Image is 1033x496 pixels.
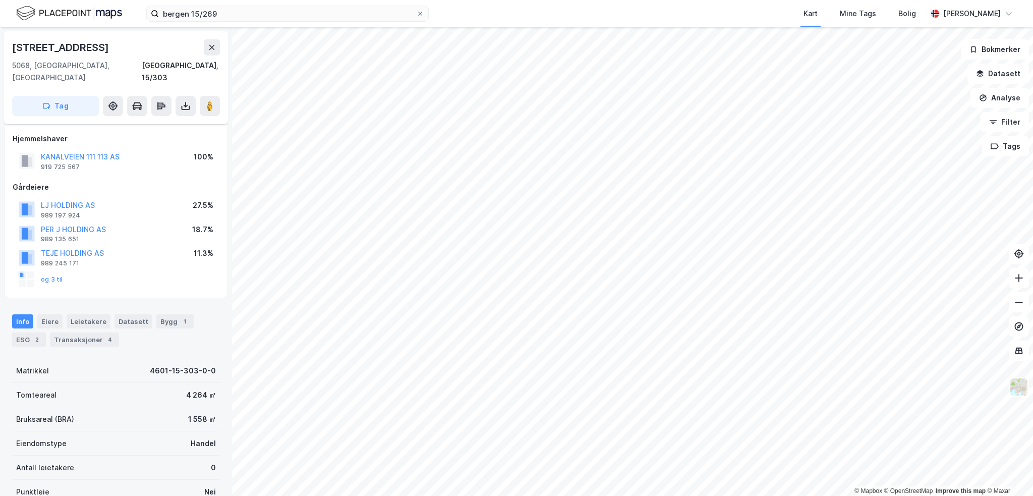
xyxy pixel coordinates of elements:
[193,199,213,211] div: 27.5%
[13,133,219,145] div: Hjemmelshaver
[13,181,219,193] div: Gårdeiere
[159,6,416,21] input: Søk på adresse, matrikkel, gårdeiere, leietakere eller personer
[16,5,122,22] img: logo.f888ab2527a4732fd821a326f86c7f29.svg
[32,335,42,345] div: 2
[12,60,142,84] div: 5068, [GEOGRAPHIC_DATA], [GEOGRAPHIC_DATA]
[150,365,216,377] div: 4601-15-303-0-0
[1009,377,1028,397] img: Z
[854,487,882,494] a: Mapbox
[192,224,213,236] div: 18.7%
[16,437,67,450] div: Eiendomstype
[114,314,152,328] div: Datasett
[840,8,876,20] div: Mine Tags
[16,462,74,474] div: Antall leietakere
[41,211,80,219] div: 989 197 924
[12,314,33,328] div: Info
[186,389,216,401] div: 4 264 ㎡
[16,413,74,425] div: Bruksareal (BRA)
[936,487,986,494] a: Improve this map
[16,365,49,377] div: Matrikkel
[37,314,63,328] div: Eiere
[982,136,1029,156] button: Tags
[211,462,216,474] div: 0
[156,314,194,328] div: Bygg
[142,60,220,84] div: [GEOGRAPHIC_DATA], 15/303
[943,8,1001,20] div: [PERSON_NAME]
[12,96,99,116] button: Tag
[41,163,80,171] div: 919 725 567
[12,333,46,347] div: ESG
[41,235,79,243] div: 989 135 651
[188,413,216,425] div: 1 558 ㎡
[16,389,56,401] div: Tomteareal
[180,316,190,326] div: 1
[884,487,933,494] a: OpenStreetMap
[67,314,110,328] div: Leietakere
[105,335,115,345] div: 4
[983,448,1033,496] div: Kontrollprogram for chat
[12,39,111,56] div: [STREET_ADDRESS]
[970,88,1029,108] button: Analyse
[191,437,216,450] div: Handel
[194,247,213,259] div: 11.3%
[981,112,1029,132] button: Filter
[967,64,1029,84] button: Datasett
[50,333,119,347] div: Transaksjoner
[961,39,1029,60] button: Bokmerker
[194,151,213,163] div: 100%
[41,259,79,267] div: 989 245 171
[983,448,1033,496] iframe: Chat Widget
[898,8,916,20] div: Bolig
[804,8,818,20] div: Kart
